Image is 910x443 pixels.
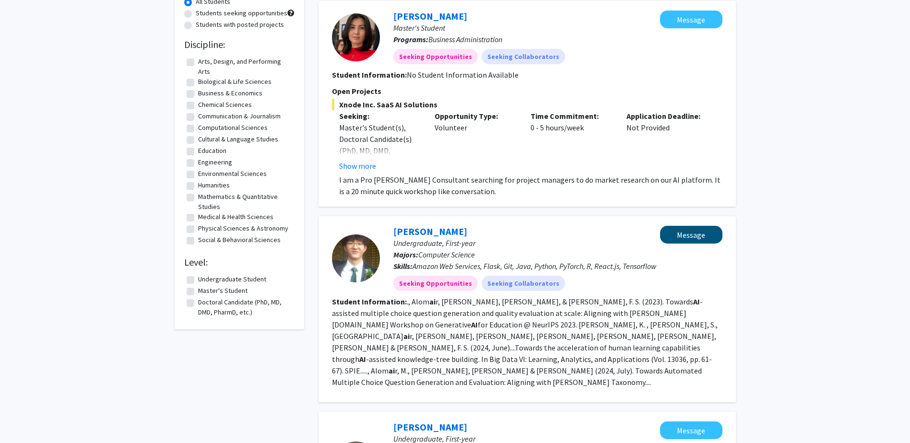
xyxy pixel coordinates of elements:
label: Biological & Life Sciences [198,77,272,87]
label: Communication & Journalism [198,111,281,121]
label: Students with posted projects [196,20,284,30]
button: Message Gavhar Annaeva [660,11,722,28]
p: Seeking: [339,110,421,122]
b: AI [693,297,700,306]
b: Skills: [393,261,413,271]
label: Humanities [198,180,230,190]
label: Undergraduate Student [198,274,266,284]
a: [PERSON_NAME] [393,10,467,22]
b: Student Information: [332,297,407,306]
label: Arts, Design, and Performing Arts [198,57,292,77]
span: Computer Science [418,250,475,259]
div: 0 - 5 hours/week [523,110,619,172]
span: Undergraduate, First-year [393,238,475,248]
b: ai [429,297,436,306]
p: I am a Pro [PERSON_NAME] Consultant searching for project managers to do market research on our A... [339,174,722,197]
label: Students seeking opportunities [196,8,287,18]
label: Cultural & Language Studies [198,134,278,144]
h2: Discipline: [184,39,295,50]
div: Master's Student(s), Doctoral Candidate(s) (PhD, MD, DMD, PharmD, etc.), Postdoctoral Researcher(... [339,122,421,225]
mat-chip: Seeking Collaborators [482,276,565,291]
label: Computational Sciences [198,123,268,133]
span: Business Administration [428,35,502,44]
b: ai [403,331,410,341]
label: Medical & Health Sciences [198,212,273,222]
p: Opportunity Type: [435,110,516,122]
button: Message Kevin Hwang [660,226,722,244]
label: Chemical Sciences [198,100,252,110]
span: No Student Information Available [407,70,519,80]
div: Not Provided [619,110,715,172]
b: Majors: [393,250,418,259]
label: Physical Sciences & Astronomy [198,223,288,233]
mat-chip: Seeking Opportunities [393,276,478,291]
label: Master's Student [198,286,248,296]
a: [PERSON_NAME] [393,421,467,433]
span: Open Projects [332,86,381,96]
b: AI [471,320,478,329]
span: Amazon Web Services, Flask, Git, Java, Python, PyTorch, R, React.js, Tensorflow [413,261,656,271]
b: Programs: [393,35,428,44]
a: [PERSON_NAME] [393,225,467,237]
label: Mathematics & Quantitative Studies [198,192,292,212]
span: Master's Student [393,23,445,33]
label: Engineering [198,157,232,167]
button: Show more [339,160,376,172]
label: Social & Behavioral Sciences [198,235,281,245]
p: Application Deadline: [626,110,708,122]
iframe: Chat [7,400,41,436]
label: Education [198,146,226,156]
mat-chip: Seeking Opportunities [393,49,478,64]
p: Time Commitment: [531,110,612,122]
b: AI [359,354,366,364]
b: Student Information: [332,70,407,80]
span: Xnode Inc. SaaS AI Solutions [332,99,722,110]
button: Message Yoonseo Linda Lee [660,421,722,439]
h2: Level: [184,256,295,268]
label: Doctoral Candidate (PhD, MD, DMD, PharmD, etc.) [198,297,292,317]
b: ai [389,366,395,375]
label: Business & Economics [198,88,262,98]
div: Volunteer [427,110,523,172]
mat-chip: Seeking Collaborators [482,49,565,64]
fg-read-more: ., Alom r, [PERSON_NAME], [PERSON_NAME], & [PERSON_NAME], F. S. (2023). Towards -assisted multipl... [332,297,718,387]
label: Environmental Sciences [198,169,267,179]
